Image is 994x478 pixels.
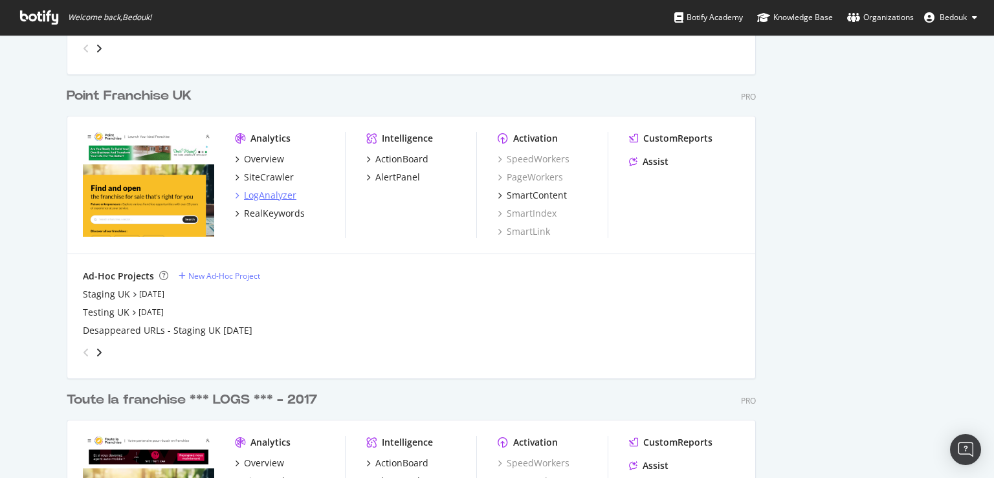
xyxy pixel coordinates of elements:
div: angle-left [78,342,94,363]
div: angle-right [94,42,104,55]
div: SiteCrawler [244,171,294,184]
a: [DATE] [138,307,164,318]
div: Assist [643,459,668,472]
a: PageWorkers [498,171,563,184]
a: AlertPanel [366,171,420,184]
a: SiteCrawler [235,171,294,184]
a: CustomReports [629,436,712,449]
div: ActionBoard [375,457,428,470]
a: SpeedWorkers [498,153,569,166]
div: Pro [741,395,756,406]
a: SmartIndex [498,207,557,220]
a: ActionBoard [366,457,428,470]
div: RealKeywords [244,207,305,220]
a: SpeedWorkers [498,457,569,470]
a: Assist [629,459,668,472]
div: New Ad-Hoc Project [188,270,260,281]
div: ActionBoard [375,153,428,166]
div: angle-left [78,38,94,59]
div: angle-right [94,346,104,359]
a: Assist [629,155,668,168]
div: CustomReports [643,436,712,449]
a: Overview [235,457,284,470]
a: ActionBoard [366,153,428,166]
div: Activation [513,436,558,449]
a: New Ad-Hoc Project [179,270,260,281]
div: SmartContent [507,189,567,202]
div: Point Franchise UK [67,87,192,105]
div: Overview [244,153,284,166]
div: CustomReports [643,132,712,145]
div: Pro [741,91,756,102]
a: Desappeared URLs - Staging UK [DATE] [83,324,252,337]
div: Activation [513,132,558,145]
div: Organizations [847,11,914,24]
a: Toute la franchise *** LOGS *** - 2017 [67,391,322,409]
img: pointfranchise.co.uk [83,132,214,237]
a: RealKeywords [235,207,305,220]
button: Bedouk [914,7,988,28]
a: [DATE] [139,288,164,299]
a: CustomReports [629,132,712,145]
span: Welcome back, Bedouk ! [68,12,151,23]
div: Toute la franchise *** LOGS *** - 2017 [67,391,317,409]
div: Analytics [250,436,291,449]
div: Botify Academy [674,11,743,24]
a: SmartContent [498,189,567,202]
a: Staging UK [83,288,130,301]
div: LogAnalyzer [244,189,296,202]
a: LogAnalyzer [235,189,296,202]
div: Knowledge Base [757,11,833,24]
a: Testing UK [83,306,129,319]
a: Overview [235,153,284,166]
div: Intelligence [382,436,433,449]
a: Point Franchise UK [67,87,197,105]
div: Intelligence [382,132,433,145]
a: SmartLink [498,225,550,238]
div: Ad-Hoc Projects [83,270,154,283]
div: Assist [643,155,668,168]
div: Overview [244,457,284,470]
div: Analytics [250,132,291,145]
span: Bedouk [940,12,967,23]
div: AlertPanel [375,171,420,184]
div: Open Intercom Messenger [950,434,981,465]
